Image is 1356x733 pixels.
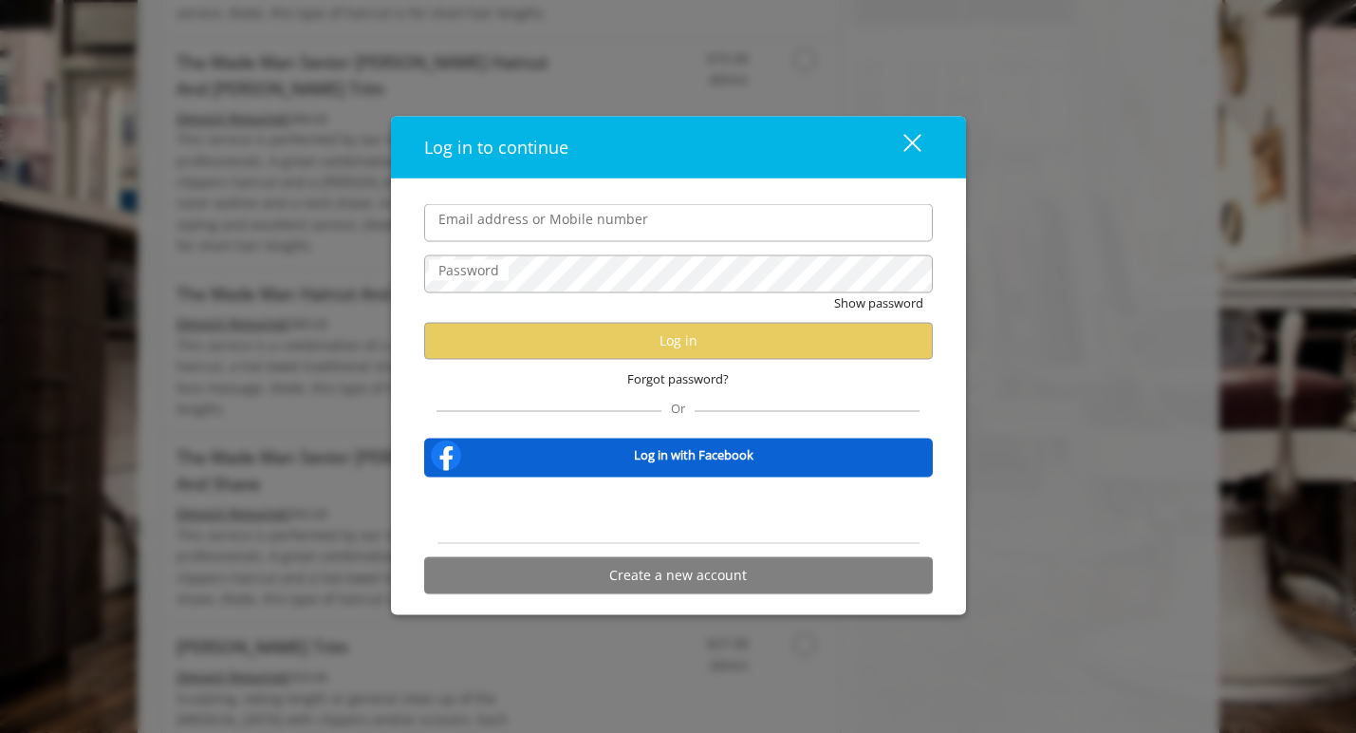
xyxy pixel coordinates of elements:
[834,293,923,313] button: Show password
[429,209,658,230] label: Email address or Mobile number
[424,136,568,159] span: Log in to continue
[574,489,783,531] iframe: Sign in with Google Button
[429,260,509,281] label: Password
[424,204,933,242] input: Email address or Mobile number
[882,133,919,161] div: close dialog
[424,255,933,293] input: Password
[634,445,753,465] b: Log in with Facebook
[661,399,695,416] span: Or
[424,322,933,359] button: Log in
[627,368,729,388] span: Forgot password?
[427,436,465,474] img: facebook-logo
[424,556,933,593] button: Create a new account
[868,127,933,166] button: close dialog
